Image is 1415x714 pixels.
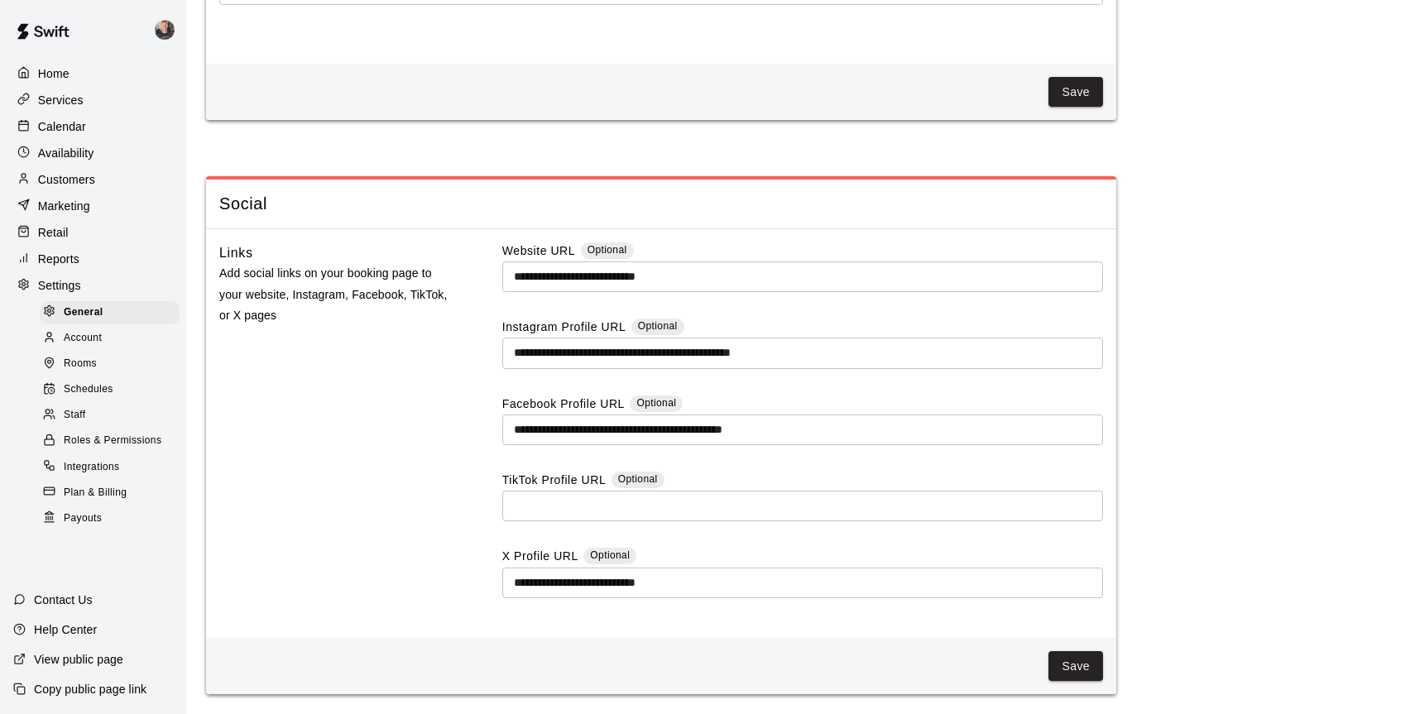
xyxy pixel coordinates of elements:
div: Logan Garvin [151,13,186,46]
span: Optional [590,549,630,561]
p: Home [38,65,70,82]
p: Copy public page link [34,681,146,697]
div: Integrations [40,456,180,479]
div: Account [40,327,180,350]
p: Settings [38,277,81,294]
button: Save [1048,651,1103,682]
a: General [40,299,186,325]
h6: Links [219,242,253,264]
span: Optional [588,244,627,256]
label: Facebook Profile URL [502,395,625,415]
a: Marketing [13,194,173,218]
p: Reports [38,251,79,267]
p: Help Center [34,621,97,638]
p: View public page [34,651,123,668]
a: Reports [13,247,173,271]
p: Retail [38,224,69,241]
a: Integrations [40,454,186,480]
a: Staff [40,403,186,429]
a: Settings [13,273,173,298]
a: Retail [13,220,173,245]
div: Rooms [40,352,180,376]
p: Services [38,92,84,108]
div: Schedules [40,378,180,401]
label: X Profile URL [502,548,578,567]
p: Contact Us [34,592,93,608]
a: Calendar [13,114,173,139]
a: Schedules [40,377,186,403]
span: Payouts [64,510,102,527]
button: Save [1048,77,1103,108]
div: General [40,301,180,324]
span: General [64,304,103,321]
a: Account [40,325,186,351]
div: Payouts [40,507,180,530]
div: Roles & Permissions [40,429,180,453]
label: Instagram Profile URL [502,319,626,338]
p: Availability [38,145,94,161]
a: Roles & Permissions [40,429,186,454]
p: Add social links on your booking page to your website, Instagram, Facebook, TikTok, or X pages [219,263,449,326]
p: Customers [38,171,95,188]
span: Staff [64,407,85,424]
span: Rooms [64,356,97,372]
p: Marketing [38,198,90,214]
div: Plan & Billing [40,482,180,505]
a: Services [13,88,173,113]
span: Optional [638,320,678,332]
span: Optional [618,473,658,485]
span: Account [64,330,102,347]
a: Payouts [40,506,186,531]
a: Plan & Billing [40,480,186,506]
span: Integrations [64,459,120,476]
span: Schedules [64,381,113,398]
span: Roles & Permissions [64,433,161,449]
p: Calendar [38,118,86,135]
a: Availability [13,141,173,165]
div: Staff [40,404,180,427]
span: Optional [636,397,676,409]
label: TikTok Profile URL [502,472,606,491]
a: Customers [13,167,173,192]
a: Home [13,61,173,86]
img: Logan Garvin [155,20,175,40]
span: Plan & Billing [64,485,127,501]
a: Rooms [40,352,186,377]
span: Social [219,193,1103,215]
label: Website URL [502,242,575,261]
